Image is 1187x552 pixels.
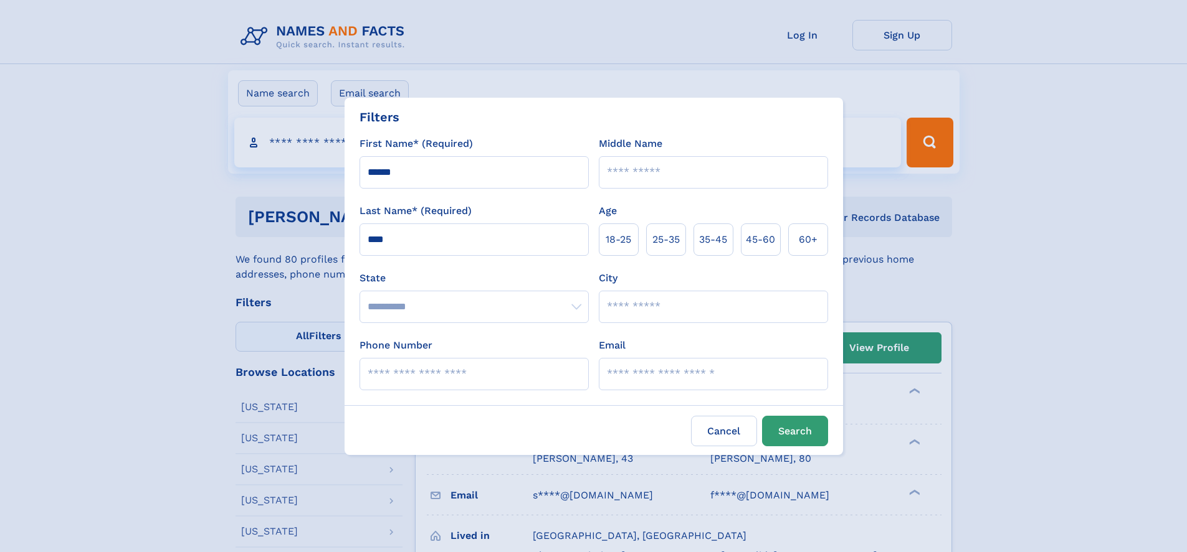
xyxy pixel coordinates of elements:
button: Search [762,416,828,446]
label: Phone Number [360,338,432,353]
label: Middle Name [599,136,662,151]
label: Cancel [691,416,757,446]
label: Email [599,338,626,353]
span: 25‑35 [652,232,680,247]
label: First Name* (Required) [360,136,473,151]
label: State [360,271,589,286]
span: 45‑60 [746,232,775,247]
span: 60+ [799,232,818,247]
label: City [599,271,617,286]
label: Age [599,203,617,218]
label: Last Name* (Required) [360,203,472,218]
span: 35‑45 [699,232,727,247]
span: 18‑25 [606,232,631,247]
div: Filters [360,108,399,126]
